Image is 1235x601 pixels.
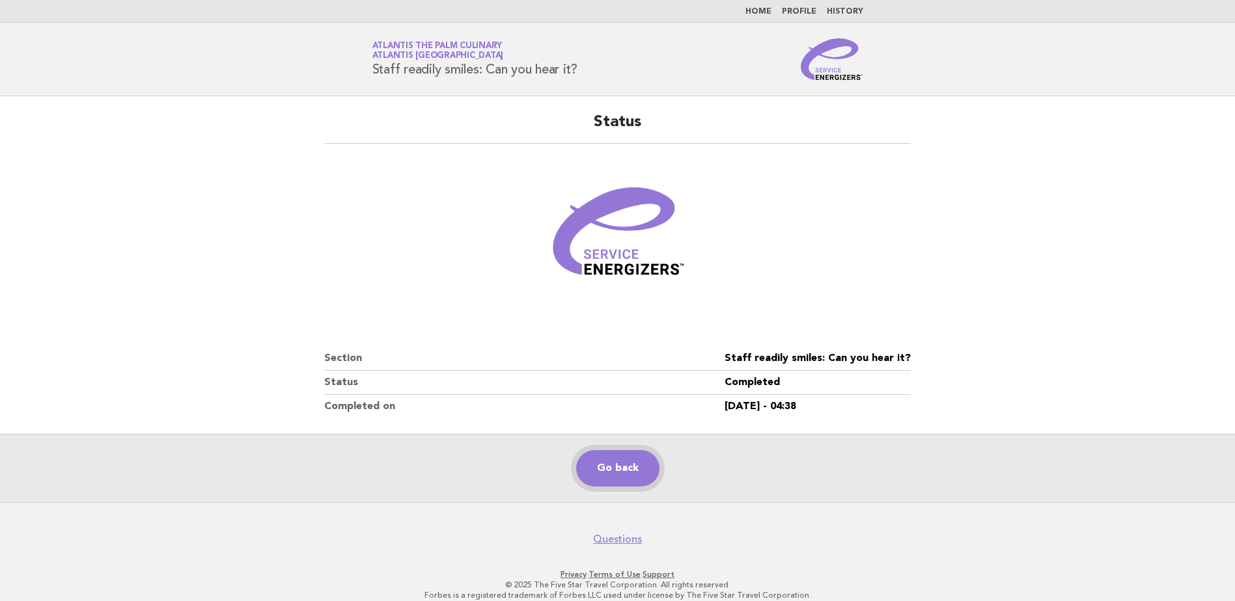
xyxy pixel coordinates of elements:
[576,450,659,487] a: Go back
[589,570,641,579] a: Terms of Use
[372,42,578,76] h1: Staff readily smiles: Can you hear it?
[324,347,725,371] dt: Section
[827,8,863,16] a: History
[324,395,725,418] dt: Completed on
[219,569,1016,580] p: · ·
[801,38,863,80] img: Service Energizers
[745,8,771,16] a: Home
[219,580,1016,590] p: © 2025 The Five Star Travel Corporation. All rights reserved.
[540,159,696,315] img: Verified
[324,371,725,395] dt: Status
[782,8,816,16] a: Profile
[372,52,504,60] span: Atlantis [GEOGRAPHIC_DATA]
[725,395,911,418] dd: [DATE] - 04:38
[593,533,642,546] a: Questions
[725,347,911,371] dd: Staff readily smiles: Can you hear it?
[643,570,674,579] a: Support
[725,371,911,395] dd: Completed
[219,590,1016,600] p: Forbes is a registered trademark of Forbes LLC used under license by The Five Star Travel Corpora...
[561,570,587,579] a: Privacy
[372,42,504,60] a: Atlantis The Palm CulinaryAtlantis [GEOGRAPHIC_DATA]
[324,112,911,144] h2: Status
